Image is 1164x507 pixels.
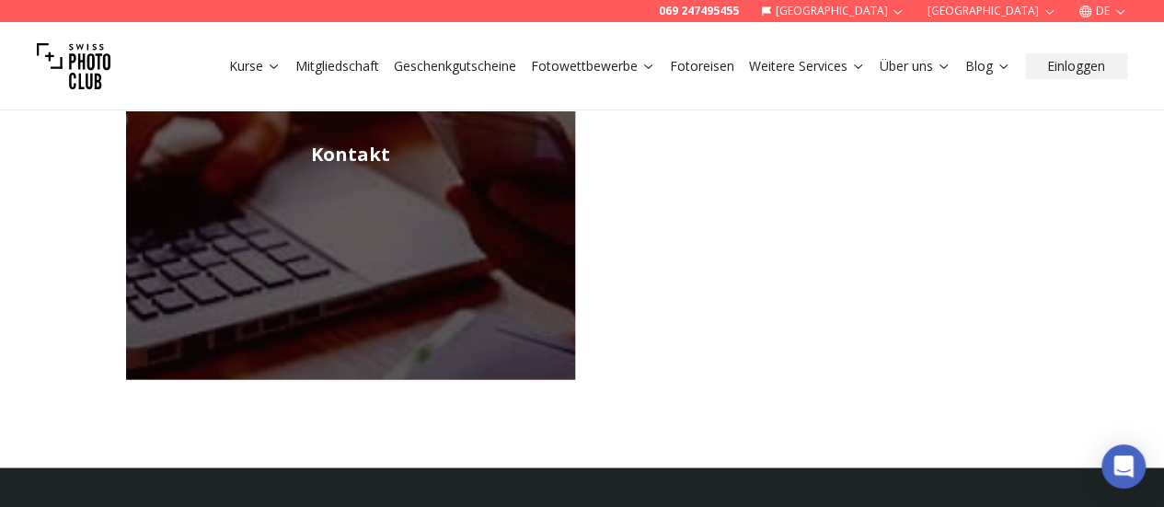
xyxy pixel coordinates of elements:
[659,4,739,18] a: 069 247495455
[222,53,288,79] button: Kurse
[880,57,951,75] a: Über uns
[965,57,1010,75] a: Blog
[872,53,958,79] button: Über uns
[531,57,655,75] a: Fotowettbewerbe
[1025,53,1127,79] button: Einloggen
[295,57,379,75] a: Mitgliedschaft
[749,57,865,75] a: Weitere Services
[394,57,516,75] a: Geschenkgutscheine
[524,53,663,79] button: Fotowettbewerbe
[37,29,110,103] img: Swiss photo club
[663,53,742,79] button: Fotoreisen
[742,53,872,79] button: Weitere Services
[288,53,386,79] button: Mitgliedschaft
[1101,444,1146,489] div: Open Intercom Messenger
[229,57,281,75] a: Kurse
[958,53,1018,79] button: Blog
[670,57,734,75] a: Fotoreisen
[386,53,524,79] button: Geschenkgutscheine
[311,142,390,167] h2: Kontakt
